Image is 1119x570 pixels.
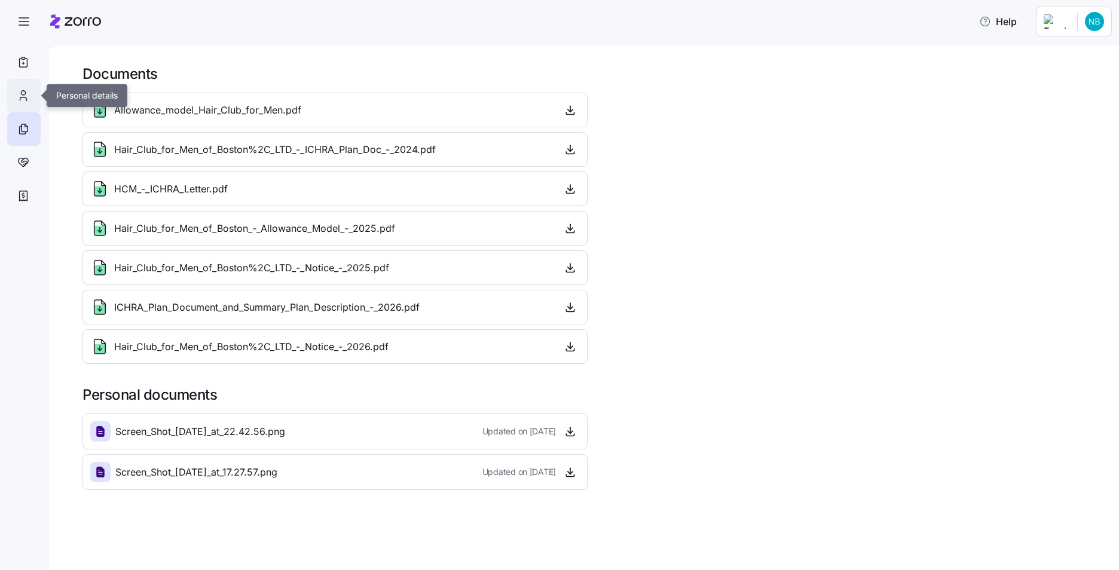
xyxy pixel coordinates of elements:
img: Employer logo [1044,14,1068,29]
h1: Personal documents [82,385,1102,404]
span: Help [979,14,1017,29]
span: Updated on [DATE] [482,425,556,437]
button: Help [970,10,1026,33]
span: Allowance_model_Hair_Club_for_Men.pdf [114,103,301,118]
span: Hair_Club_for_Men_of_Boston_-_Allowance_Model_-_2025.pdf [114,221,395,236]
span: Hair_Club_for_Men_of_Boston%2C_LTD_-_Notice_-_2026.pdf [114,339,389,354]
h1: Documents [82,65,1102,83]
span: Hair_Club_for_Men_of_Boston%2C_LTD_-_Notice_-_2025.pdf [114,261,389,275]
span: HCM_-_ICHRA_Letter.pdf [114,182,228,197]
span: Screen_Shot_[DATE]_at_22.42.56.png [115,424,285,439]
span: Screen_Shot_[DATE]_at_17.27.57.png [115,465,277,480]
span: Updated on [DATE] [482,466,556,478]
span: Hair_Club_for_Men_of_Boston%2C_LTD_-_ICHRA_Plan_Doc_-_2024.pdf [114,142,436,157]
img: e26754261b4e023f1f304ccc28bec24e [1085,12,1104,31]
span: ICHRA_Plan_Document_and_Summary_Plan_Description_-_2026.pdf [114,300,420,315]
